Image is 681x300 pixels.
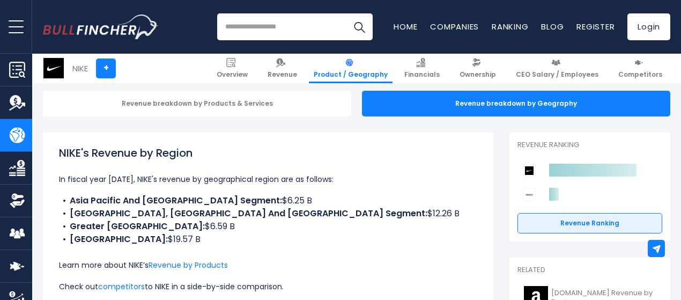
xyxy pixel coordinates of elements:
[492,21,528,32] a: Ranking
[98,281,145,292] a: competitors
[404,70,440,79] span: Financials
[59,233,477,246] li: $19.57 B
[627,13,670,40] a: Login
[43,14,159,39] img: Bullfincher logo
[43,58,64,78] img: NKE logo
[541,21,564,32] a: Blog
[346,13,373,40] button: Search
[268,70,297,79] span: Revenue
[59,194,477,207] li: $6.25 B
[362,91,670,116] div: Revenue breakdown by Geography
[43,91,351,116] div: Revenue breakdown by Products & Services
[59,145,477,161] h1: NIKE's Revenue by Region
[212,54,253,83] a: Overview
[70,220,205,232] b: Greater [GEOGRAPHIC_DATA]:
[523,164,536,177] img: NIKE competitors logo
[517,141,662,150] p: Revenue Ranking
[9,193,25,209] img: Ownership
[59,259,477,272] p: Learn more about NIKE’s
[96,58,116,78] a: +
[399,54,445,83] a: Financials
[517,213,662,233] a: Revenue Ranking
[149,260,228,270] a: Revenue by Products
[70,207,427,219] b: [GEOGRAPHIC_DATA], [GEOGRAPHIC_DATA] And [GEOGRAPHIC_DATA] Segment:
[70,194,282,207] b: Asia Pacific And [GEOGRAPHIC_DATA] Segment:
[618,70,662,79] span: Competitors
[309,54,393,83] a: Product / Geography
[516,70,598,79] span: CEO Salary / Employees
[613,54,667,83] a: Competitors
[394,21,417,32] a: Home
[314,70,388,79] span: Product / Geography
[511,54,603,83] a: CEO Salary / Employees
[43,14,158,39] a: Go to homepage
[430,21,479,32] a: Companies
[70,233,168,245] b: [GEOGRAPHIC_DATA]:
[455,54,501,83] a: Ownership
[263,54,302,83] a: Revenue
[59,220,477,233] li: $6.59 B
[460,70,496,79] span: Ownership
[517,266,662,275] p: Related
[59,280,477,293] p: Check out to NIKE in a side-by-side comparison.
[72,62,88,75] div: NIKE
[576,21,615,32] a: Register
[59,207,477,220] li: $12.26 B
[523,188,536,201] img: Deckers Outdoor Corporation competitors logo
[59,173,477,186] p: In fiscal year [DATE], NIKE's revenue by geographical region are as follows:
[217,70,248,79] span: Overview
